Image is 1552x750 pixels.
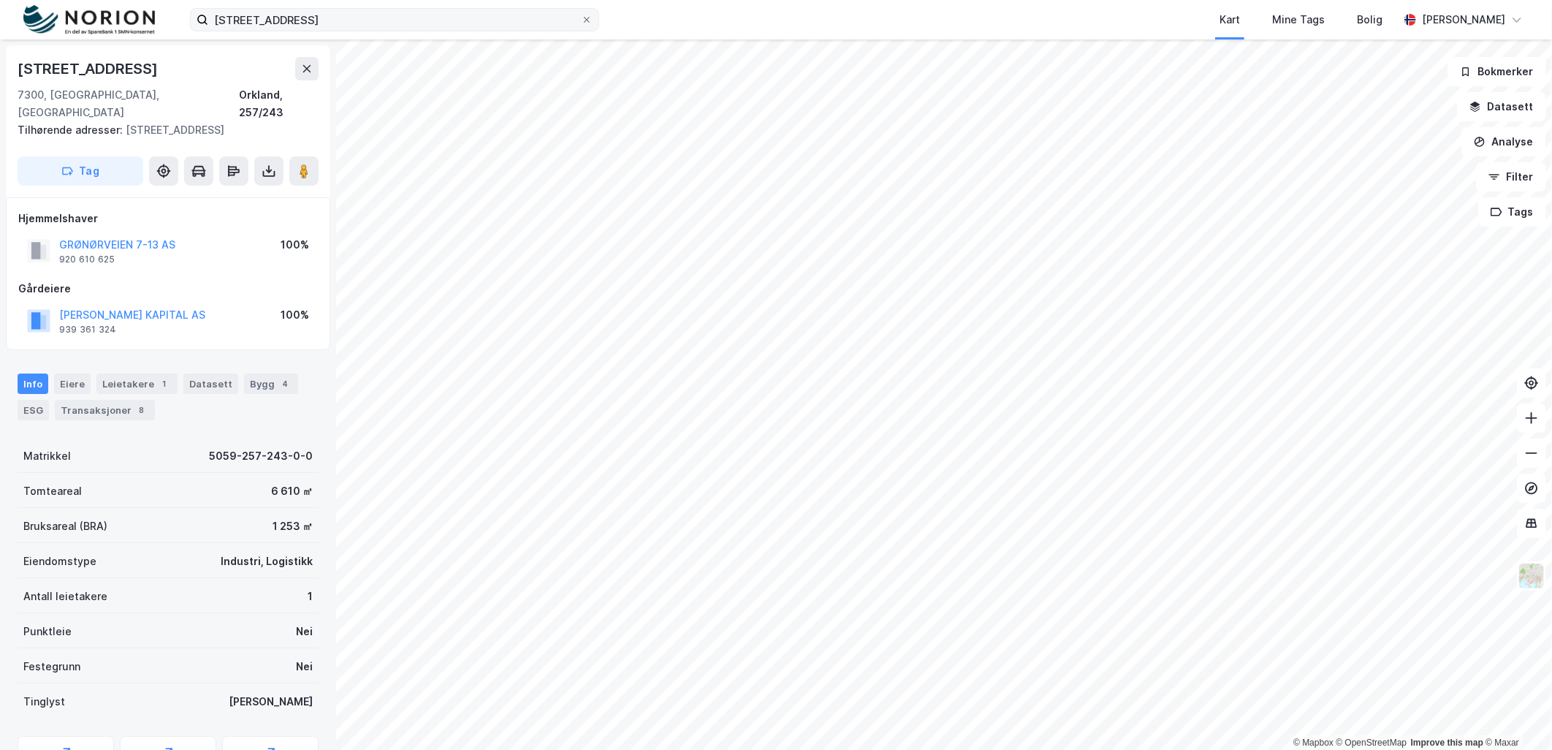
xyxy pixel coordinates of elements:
[1422,11,1505,29] div: [PERSON_NAME]
[308,588,313,605] div: 1
[1479,680,1552,750] iframe: Chat Widget
[281,306,309,324] div: 100%
[23,588,107,605] div: Antall leietakere
[229,693,313,711] div: [PERSON_NAME]
[1336,738,1407,748] a: OpenStreetMap
[278,376,292,391] div: 4
[1476,162,1546,192] button: Filter
[96,374,178,394] div: Leietakere
[54,374,91,394] div: Eiere
[18,121,307,139] div: [STREET_ADDRESS]
[273,518,313,535] div: 1 253 ㎡
[1272,11,1325,29] div: Mine Tags
[244,374,298,394] div: Bygg
[183,374,238,394] div: Datasett
[1448,57,1546,86] button: Bokmerker
[1357,11,1382,29] div: Bolig
[281,236,309,254] div: 100%
[23,482,82,500] div: Tomteareal
[23,658,80,675] div: Festegrunn
[296,623,313,640] div: Nei
[18,156,143,186] button: Tag
[271,482,313,500] div: 6 610 ㎡
[59,254,115,265] div: 920 610 625
[18,86,239,121] div: 7300, [GEOGRAPHIC_DATA], [GEOGRAPHIC_DATA]
[1479,680,1552,750] div: Kontrollprogram for chat
[23,693,65,711] div: Tinglyst
[1457,92,1546,121] button: Datasett
[157,376,172,391] div: 1
[1411,738,1483,748] a: Improve this map
[1518,562,1545,590] img: Z
[23,447,71,465] div: Matrikkel
[18,124,126,136] span: Tilhørende adresser:
[208,9,581,31] input: Søk på adresse, matrikkel, gårdeiere, leietakere eller personer
[23,518,107,535] div: Bruksareal (BRA)
[296,658,313,675] div: Nei
[59,324,116,336] div: 939 361 324
[23,5,155,35] img: norion-logo.80e7a08dc31c2e691866.png
[23,553,96,570] div: Eiendomstype
[23,623,72,640] div: Punktleie
[18,280,318,298] div: Gårdeiere
[18,400,49,420] div: ESG
[239,86,319,121] div: Orkland, 257/243
[55,400,155,420] div: Transaksjoner
[134,403,149,417] div: 8
[221,553,313,570] div: Industri, Logistikk
[209,447,313,465] div: 5059-257-243-0-0
[1293,738,1334,748] a: Mapbox
[1478,197,1546,227] button: Tags
[18,57,161,80] div: [STREET_ADDRESS]
[18,210,318,227] div: Hjemmelshaver
[1220,11,1240,29] div: Kart
[1461,127,1546,156] button: Analyse
[18,374,48,394] div: Info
